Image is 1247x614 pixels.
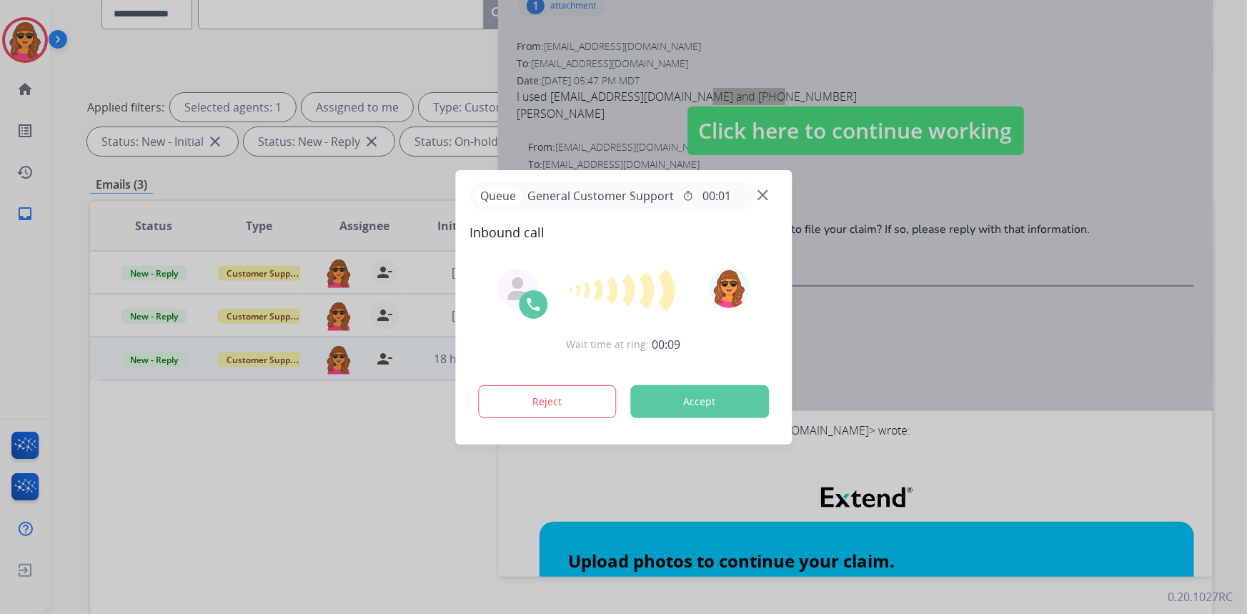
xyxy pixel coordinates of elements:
[522,187,680,204] span: General Customer Support
[710,268,750,308] img: avatar
[567,337,650,352] span: Wait time at ring:
[1168,588,1233,605] p: 0.20.1027RC
[525,296,542,313] img: call-icon
[702,187,731,204] span: 00:01
[682,190,694,202] mat-icon: timer
[757,189,768,200] img: close-button
[478,385,617,418] button: Reject
[652,336,681,353] span: 00:09
[470,222,777,242] span: Inbound call
[630,385,769,418] button: Accept
[506,277,529,300] img: agent-avatar
[475,187,522,205] p: Queue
